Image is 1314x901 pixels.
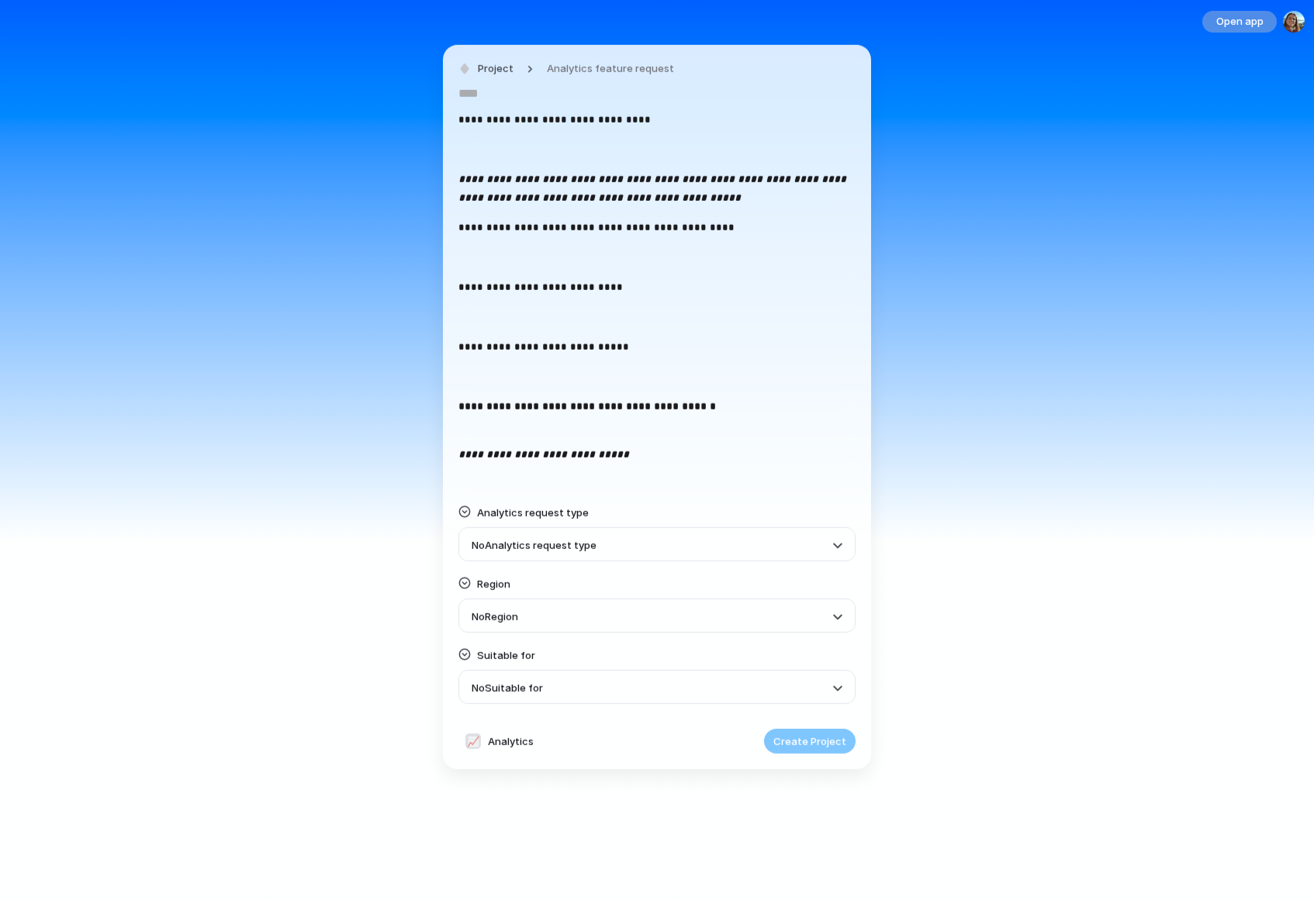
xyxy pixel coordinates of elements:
span: Suitable for [477,649,535,661]
button: Open app [1202,11,1277,33]
span: Project [478,61,513,77]
span: Open app [1216,14,1264,29]
button: Project [455,58,518,81]
span: Analytics feature request [547,61,674,77]
span: No Suitable for [472,682,543,694]
span: No Analytics request type [472,539,596,551]
button: Analytics feature request [538,58,683,81]
div: 📈 [465,734,481,749]
span: Region [477,578,510,590]
span: Analytics [488,734,534,749]
span: No Region [472,610,518,623]
span: Analytics request type [477,506,589,519]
